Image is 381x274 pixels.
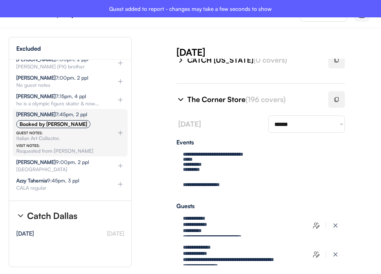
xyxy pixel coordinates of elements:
[187,94,320,105] div: The Corner Store
[16,93,56,99] strong: [PERSON_NAME]
[16,144,105,147] div: VISIT NOTES:
[313,251,320,258] img: users-edit.svg
[16,178,79,183] div: 9:45pm, 3 ppl
[16,231,34,236] div: [DATE]
[332,222,339,229] img: x-close%20%283%29.svg
[16,56,56,62] strong: [PERSON_NAME]
[20,122,87,127] div: Booked by [PERSON_NAME]
[117,96,124,104] img: plus%20%281%29.svg
[117,129,124,136] img: plus%20%281%29.svg
[178,119,201,128] font: [DATE]
[313,222,320,229] img: users-edit.svg
[27,211,77,220] div: Catch Dallas
[176,56,185,64] img: chevron-right%20%281%29.svg
[187,55,320,65] div: CATCH [US_STATE]
[16,211,25,220] img: chevron-right%20%281%29.svg
[245,95,286,104] font: (196 covers)
[117,162,124,169] img: plus%20%281%29.svg
[16,160,89,165] div: 9:00pm, 2 ppl
[176,203,345,209] div: Guests
[176,95,185,104] img: chevron-right%20%281%29.svg
[16,83,105,88] div: No guest notes
[176,46,381,59] div: [DATE]
[253,55,287,64] font: (0 covers)
[16,177,47,184] strong: Azzy Tahernia
[16,75,56,81] strong: [PERSON_NAME]
[16,111,56,117] strong: [PERSON_NAME]
[117,59,124,67] img: plus%20%281%29.svg
[107,230,124,237] font: [DATE]
[176,139,345,145] div: Events
[16,64,105,69] div: [PERSON_NAME] (PX) brother
[117,181,124,188] img: plus%20%281%29.svg
[16,185,105,190] div: CALA regular
[16,101,105,106] div: he is a olympic figure skater & now...
[16,94,86,99] div: 7:15pm, 4 ppl
[16,136,105,141] div: Italian Art Collector.
[117,78,124,85] img: plus%20%281%29.svg
[16,57,88,62] div: 7:00pm, 2 ppl
[16,159,56,165] strong: [PERSON_NAME]
[16,46,41,51] div: Excluded
[16,112,87,117] div: 7:45pm, 2 ppl
[16,148,105,153] div: Requested from [PERSON_NAME]
[16,75,88,80] div: 7:00pm, 2 ppl
[16,131,105,135] div: GUEST NOTES:
[332,251,339,258] img: x-close%20%283%29.svg
[16,167,105,172] div: [GEOGRAPHIC_DATA]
